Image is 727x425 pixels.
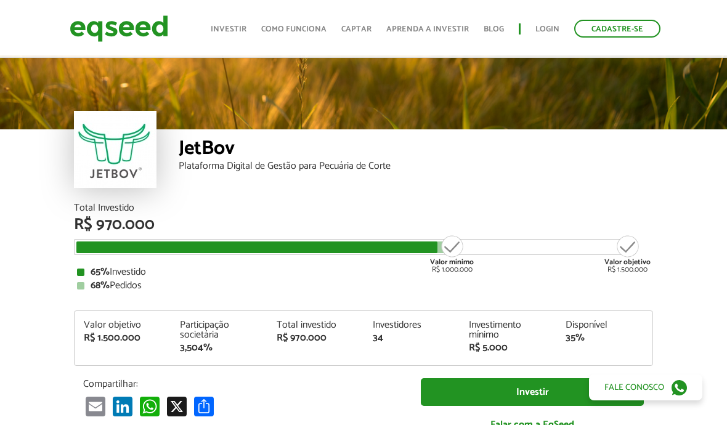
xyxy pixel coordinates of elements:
a: Email [83,396,108,416]
a: Compartilhar [192,396,216,416]
strong: Valor mínimo [430,256,474,268]
strong: 65% [91,264,110,280]
a: Fale conosco [589,374,702,400]
div: 34 [373,333,450,343]
img: EqSeed [70,12,168,45]
div: Total Investido [74,203,653,213]
div: 35% [566,333,643,343]
a: Aprenda a investir [386,25,469,33]
div: Total investido [277,320,354,330]
a: Como funciona [261,25,327,33]
div: Disponível [566,320,643,330]
strong: 68% [91,277,110,294]
strong: Valor objetivo [604,256,651,268]
a: X [164,396,189,416]
div: Investido [77,267,650,277]
div: Investidores [373,320,450,330]
div: Valor objetivo [84,320,161,330]
a: Blog [484,25,504,33]
a: WhatsApp [137,396,162,416]
div: R$ 1.500.000 [604,234,651,273]
div: R$ 970.000 [277,333,354,343]
a: Captar [341,25,372,33]
a: LinkedIn [110,396,135,416]
div: Investimento mínimo [469,320,546,340]
div: Plataforma Digital de Gestão para Pecuária de Corte [179,161,653,171]
div: Participação societária [180,320,258,340]
a: Investir [211,25,246,33]
div: Pedidos [77,281,650,291]
div: JetBov [179,139,653,161]
a: Login [535,25,559,33]
div: R$ 1.500.000 [84,333,161,343]
div: R$ 1.000.000 [429,234,475,273]
div: 3,504% [180,343,258,353]
div: R$ 970.000 [74,217,653,233]
div: R$ 5.000 [469,343,546,353]
p: Compartilhar: [83,378,402,390]
a: Investir [421,378,644,406]
a: Cadastre-se [574,20,660,38]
